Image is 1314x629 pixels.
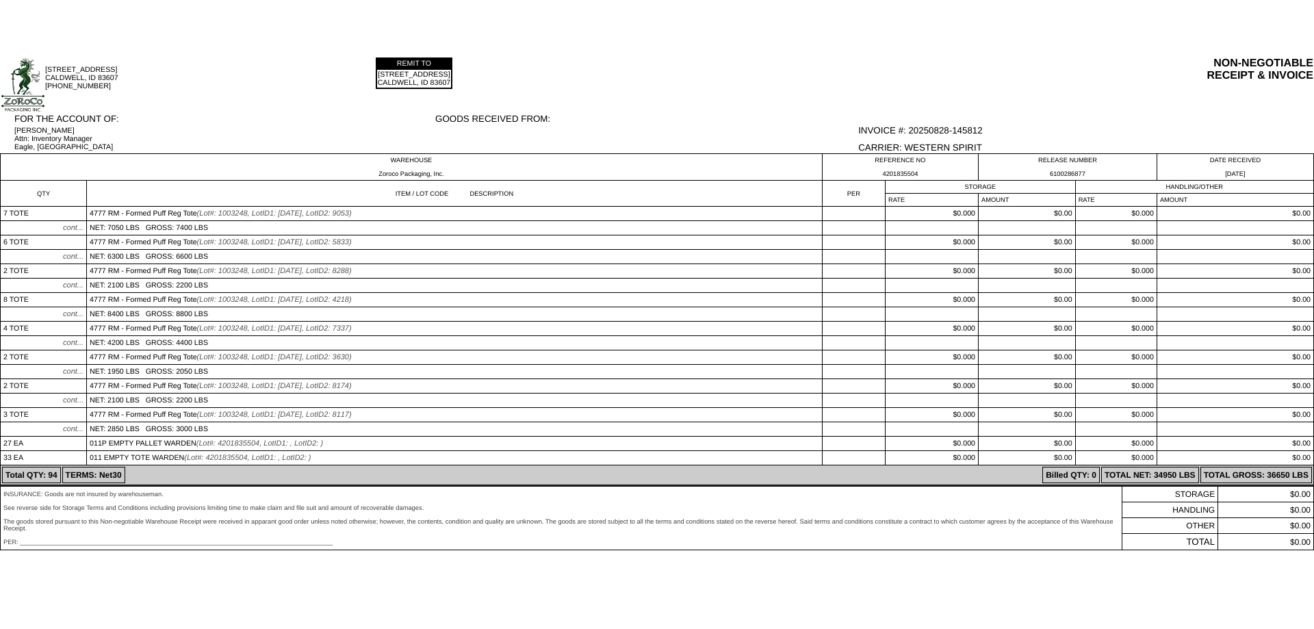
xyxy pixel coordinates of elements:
td: HANDLING/OTHER [1075,181,1313,194]
span: (Lot#: 1003248, LotID1: [DATE], LotID2: 8174) [197,382,352,390]
td: $0.000 [1075,264,1157,279]
td: WAREHOUSE Zoroco Packaging, Inc. [1,154,823,181]
td: $0.00 [1157,235,1313,250]
td: HANDLING [1122,502,1218,518]
td: ITEM / LOT CODE DESCRIPTION [87,181,823,207]
td: 6 TOTE [1,235,87,250]
td: 7 TOTE [1,207,87,221]
div: FOR THE ACCOUNT OF: [14,114,434,124]
span: cont... [63,396,83,405]
td: 4777 RM - Formed Puff Reg Tote [87,235,823,250]
td: PER [822,181,885,207]
td: $0.00 [978,207,1075,221]
td: RATE [1075,194,1157,207]
td: $0.00 [978,451,1075,465]
span: (Lot#: 4201835504, LotID1: , LotID2: ) [196,439,323,448]
td: $0.000 [1075,350,1157,365]
td: 4777 RM - Formed Puff Reg Tote [87,207,823,221]
td: TOTAL [1122,534,1218,550]
td: 2 TOTE [1,264,87,279]
td: 27 EA [1,437,87,451]
span: (Lot#: 1003248, LotID1: [DATE], LotID2: 8117) [197,411,352,419]
td: 33 EA [1,451,87,465]
td: NET: 2850 LBS GROSS: 3000 LBS [87,422,823,437]
td: TERMS: Net30 [62,467,125,483]
td: $0.000 [885,451,978,465]
span: cont... [63,310,83,318]
td: NET: 7050 LBS GROSS: 7400 LBS [87,221,823,235]
td: $0.00 [978,350,1075,365]
td: $0.00 [1157,322,1313,336]
td: 011P EMPTY PALLET WARDEN [87,437,823,451]
td: $0.000 [1075,451,1157,465]
td: $0.000 [885,293,978,307]
img: logoSmallFull.jpg [1,57,45,112]
td: $0.000 [885,322,978,336]
td: 3 TOTE [1,408,87,422]
td: STORAGE [885,181,1075,194]
td: NET: 6300 LBS GROSS: 6600 LBS [87,250,823,264]
td: RELEASE NUMBER 6100286877 [978,154,1157,181]
td: $0.000 [1075,408,1157,422]
td: $0.00 [1157,437,1313,451]
td: AMOUNT [978,194,1075,207]
td: $0.00 [1157,264,1313,279]
td: $0.00 [1218,534,1314,550]
td: $0.000 [885,207,978,221]
td: $0.00 [1218,518,1314,534]
td: NET: 2100 LBS GROSS: 2200 LBS [87,279,823,293]
td: 4777 RM - Formed Puff Reg Tote [87,264,823,279]
td: Billed QTY: 0 [1042,467,1100,483]
span: (Lot#: 4201835504, LotID1: , LotID2: ) [184,454,311,462]
span: (Lot#: 1003248, LotID1: [DATE], LotID2: 7337) [197,324,352,333]
div: [PERSON_NAME] Attn: Inventory Manager Eagle, [GEOGRAPHIC_DATA] [14,127,434,151]
td: $0.00 [978,293,1075,307]
td: $0.00 [1218,502,1314,518]
td: 4777 RM - Formed Puff Reg Tote [87,293,823,307]
span: cont... [63,281,83,290]
td: $0.000 [885,350,978,365]
td: $0.00 [978,408,1075,422]
span: cont... [63,224,83,232]
td: RATE [885,194,978,207]
div: NON-NEGOTIABLE RECEIPT & INVOICE [771,57,1313,82]
td: 4777 RM - Formed Puff Reg Tote [87,350,823,365]
td: $0.00 [978,235,1075,250]
td: $0.00 [1157,293,1313,307]
span: (Lot#: 1003248, LotID1: [DATE], LotID2: 3630) [197,353,352,361]
td: NET: 1950 LBS GROSS: 2050 LBS [87,365,823,379]
span: cont... [63,253,83,261]
td: DATE RECEIVED [DATE] [1157,154,1313,181]
div: GOODS RECEIVED FROM: [435,114,857,124]
td: 2 TOTE [1,379,87,394]
td: $0.00 [978,437,1075,451]
span: cont... [63,425,83,433]
span: cont... [63,339,83,347]
td: $0.00 [978,322,1075,336]
td: QTY [1,181,87,207]
td: $0.000 [885,264,978,279]
span: (Lot#: 1003248, LotID1: [DATE], LotID2: 5833) [197,238,352,246]
td: 4777 RM - Formed Puff Reg Tote [87,379,823,394]
td: TOTAL NET: 34950 LBS [1101,467,1199,483]
td: STORAGE [1122,487,1218,502]
td: $0.00 [1157,350,1313,365]
td: $0.00 [978,379,1075,394]
td: REFERENCE NO 4201835504 [822,154,978,181]
td: 4777 RM - Formed Puff Reg Tote [87,322,823,336]
td: TOTAL GROSS: 36650 LBS [1200,467,1312,483]
td: $0.000 [885,235,978,250]
td: $0.00 [978,264,1075,279]
td: $0.000 [1075,235,1157,250]
td: AMOUNT [1157,194,1313,207]
td: 4 TOTE [1,322,87,336]
td: 8 TOTE [1,293,87,307]
div: INVOICE #: 20250828-145812 [858,125,1313,136]
td: $0.00 [1157,379,1313,394]
td: 4777 RM - Formed Puff Reg Tote [87,408,823,422]
td: Total QTY: 94 [2,467,61,483]
td: $0.000 [885,408,978,422]
td: $0.000 [1075,293,1157,307]
td: $0.00 [1157,451,1313,465]
td: [STREET_ADDRESS] CALDWELL, ID 83607 [377,70,452,88]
